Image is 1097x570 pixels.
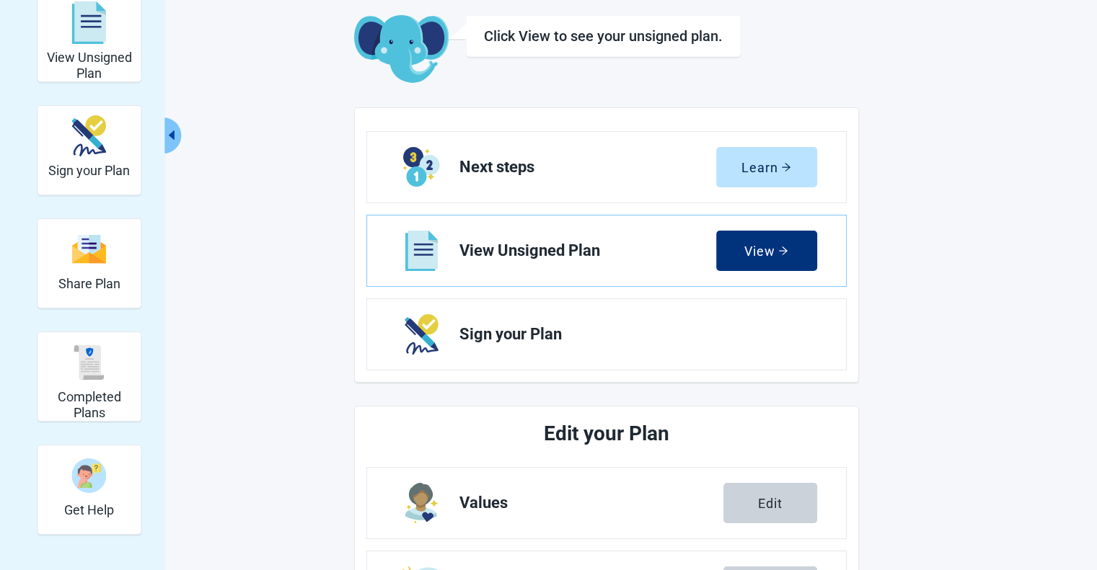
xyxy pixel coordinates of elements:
[716,147,817,187] button: Learnarrow-right
[48,163,130,179] h2: Sign your Plan
[165,128,179,142] span: caret-left
[484,27,723,45] h1: Click View to see your unsigned plan.
[37,105,141,195] div: Sign your Plan
[72,345,107,380] img: svg%3e
[354,15,449,84] img: Koda Elephant
[37,331,141,422] div: Completed Plans
[164,117,182,153] button: Collapse menu
[459,326,806,343] span: Sign your Plan
[64,502,114,518] h2: Get Help
[716,231,817,271] button: Viewarrow-right
[367,215,846,286] a: View View Unsigned Plan section
[459,242,716,259] span: View Unsigned Plan
[72,233,107,264] img: svg%3e
[58,276,120,292] h2: Share Plan
[459,159,716,176] span: Next steps
[741,160,791,174] div: Learn
[744,244,788,258] div: View
[367,132,846,202] a: Learn Next steps section
[781,162,791,172] span: arrow-right
[72,115,107,156] img: make_plan_official-CpYJDfBD.svg
[72,458,107,493] img: person-question-x68TBcxA.svg
[420,418,793,450] h2: Edit your Plan
[723,483,817,523] button: Edit
[459,494,723,512] span: Values
[72,1,107,45] img: svg%3e
[43,50,135,81] h2: View Unsigned Plan
[37,445,141,535] div: Get Help
[367,299,846,370] a: Next Sign your Plan section
[37,218,141,308] div: Share Plan
[367,468,846,538] a: Edit Values section
[43,389,135,420] h2: Completed Plans
[778,246,788,256] span: arrow-right
[758,496,783,510] div: Edit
